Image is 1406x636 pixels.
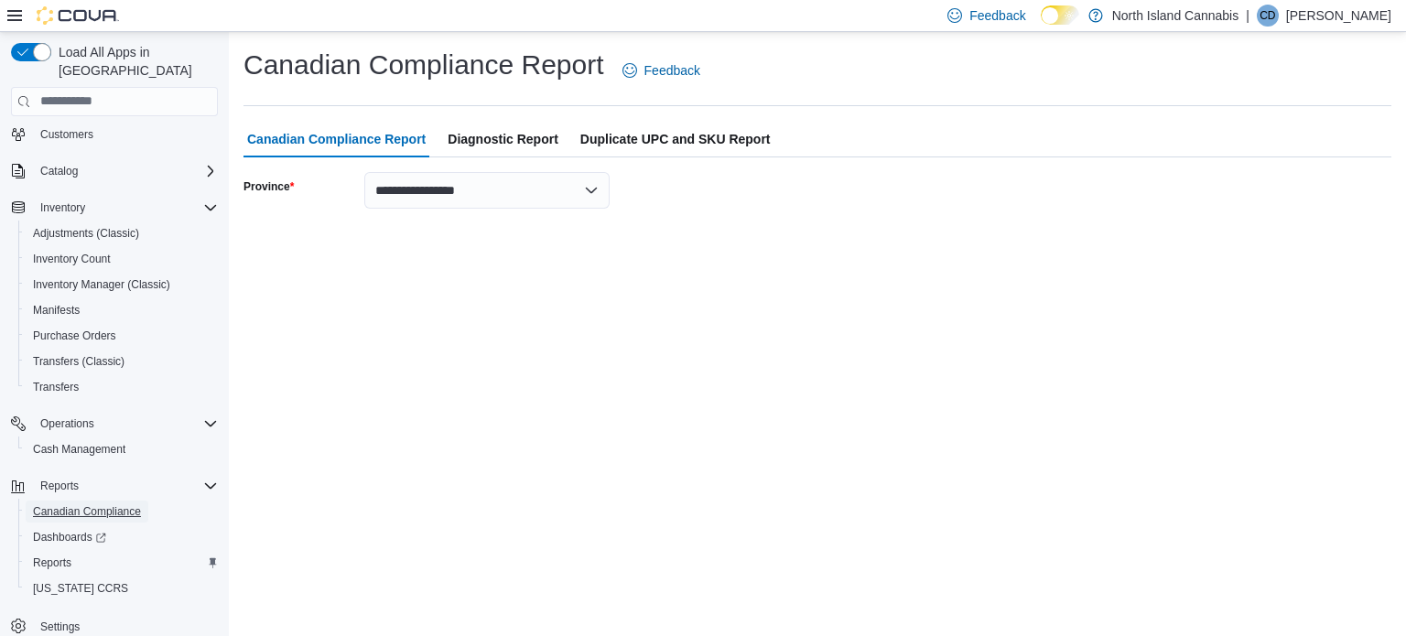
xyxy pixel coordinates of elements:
[1112,5,1239,27] p: North Island Cannabis
[18,550,225,576] button: Reports
[18,524,225,550] a: Dashboards
[26,274,178,296] a: Inventory Manager (Classic)
[243,47,604,83] h1: Canadian Compliance Report
[1041,25,1042,26] span: Dark Mode
[26,350,218,372] span: Transfers (Classic)
[26,376,86,398] a: Transfers
[33,413,102,435] button: Operations
[26,325,218,347] span: Purchase Orders
[4,195,225,221] button: Inventory
[33,160,85,182] button: Catalog
[40,416,94,431] span: Operations
[26,577,135,599] a: [US_STATE] CCRS
[26,222,146,244] a: Adjustments (Classic)
[33,413,218,435] span: Operations
[18,272,225,297] button: Inventory Manager (Classic)
[40,479,79,493] span: Reports
[4,473,225,499] button: Reports
[18,323,225,349] button: Purchase Orders
[33,475,86,497] button: Reports
[33,160,218,182] span: Catalog
[26,526,218,548] span: Dashboards
[615,52,708,89] a: Feedback
[4,121,225,147] button: Customers
[18,297,225,323] button: Manifests
[26,376,218,398] span: Transfers
[33,442,125,457] span: Cash Management
[33,555,71,570] span: Reports
[26,501,218,523] span: Canadian Compliance
[26,552,218,574] span: Reports
[33,504,141,519] span: Canadian Compliance
[33,354,124,369] span: Transfers (Classic)
[18,374,225,400] button: Transfers
[1260,5,1275,27] span: CD
[18,221,225,246] button: Adjustments (Classic)
[40,200,85,215] span: Inventory
[1246,5,1249,27] p: |
[18,499,225,524] button: Canadian Compliance
[37,6,119,25] img: Cova
[26,222,218,244] span: Adjustments (Classic)
[247,121,426,157] span: Canadian Compliance Report
[26,350,132,372] a: Transfers (Classic)
[4,158,225,184] button: Catalog
[26,325,124,347] a: Purchase Orders
[26,248,218,270] span: Inventory Count
[1257,5,1279,27] div: Carol Dirom
[33,380,79,394] span: Transfers
[26,501,148,523] a: Canadian Compliance
[4,411,225,437] button: Operations
[33,303,80,318] span: Manifests
[243,179,294,194] label: Province
[33,581,128,596] span: [US_STATE] CCRS
[33,252,111,266] span: Inventory Count
[644,61,700,80] span: Feedback
[1041,5,1079,25] input: Dark Mode
[33,277,170,292] span: Inventory Manager (Classic)
[33,226,139,241] span: Adjustments (Classic)
[26,248,118,270] a: Inventory Count
[33,329,116,343] span: Purchase Orders
[580,121,771,157] span: Duplicate UPC and SKU Report
[33,530,106,544] span: Dashboards
[18,437,225,462] button: Cash Management
[26,552,79,574] a: Reports
[18,349,225,374] button: Transfers (Classic)
[33,197,218,219] span: Inventory
[33,197,92,219] button: Inventory
[33,475,218,497] span: Reports
[40,127,93,142] span: Customers
[26,274,218,296] span: Inventory Manager (Classic)
[26,438,133,460] a: Cash Management
[40,620,80,634] span: Settings
[969,6,1025,25] span: Feedback
[33,124,101,146] a: Customers
[40,164,78,178] span: Catalog
[26,577,218,599] span: Washington CCRS
[26,438,218,460] span: Cash Management
[51,43,218,80] span: Load All Apps in [GEOGRAPHIC_DATA]
[26,526,114,548] a: Dashboards
[26,299,87,321] a: Manifests
[18,246,225,272] button: Inventory Count
[18,576,225,601] button: [US_STATE] CCRS
[33,123,218,146] span: Customers
[26,299,218,321] span: Manifests
[448,121,558,157] span: Diagnostic Report
[1286,5,1391,27] p: [PERSON_NAME]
